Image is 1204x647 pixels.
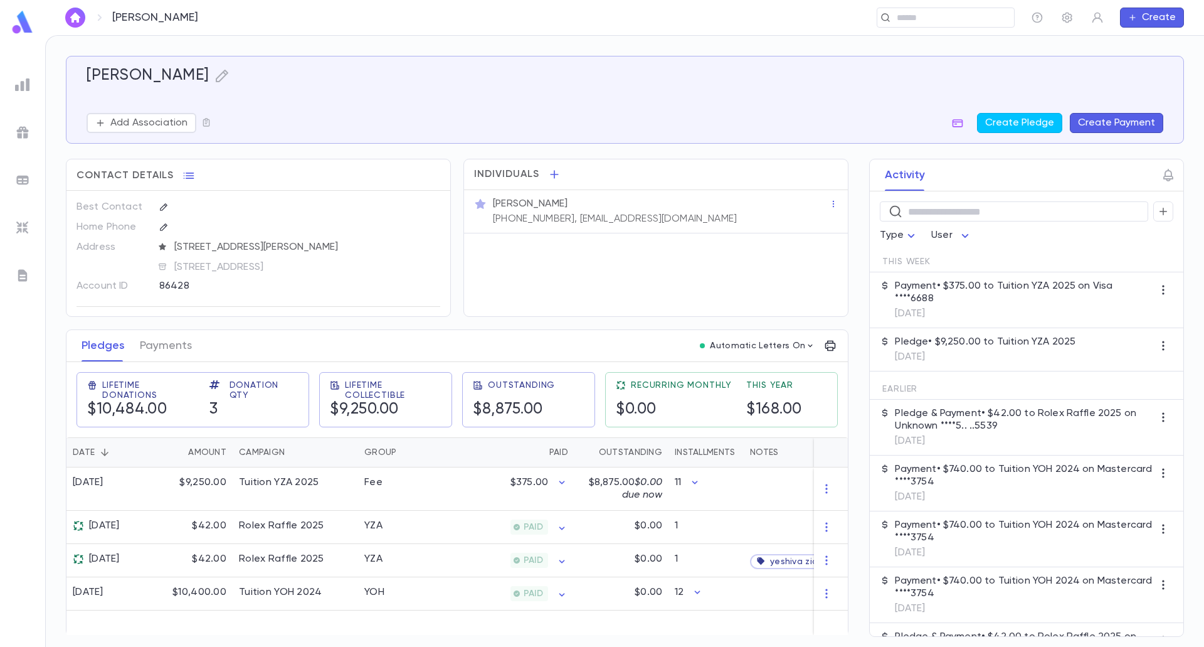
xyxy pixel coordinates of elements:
[140,330,192,361] button: Payments
[151,468,233,511] div: $9,250.00
[473,400,555,419] h5: $8,875.00
[895,463,1153,488] p: Payment • $740.00 to Tuition YOH 2024 on Mastercard ****3754
[73,437,95,468] div: Date
[364,437,396,468] div: Group
[744,437,900,468] div: Notes
[15,268,30,283] img: letters_grey.7941b92b52307dd3b8a917253454ce1c.svg
[895,307,1153,320] p: [DATE]
[895,336,1075,348] p: Pledge • $9,250.00 to Tuition YZA 2025
[675,437,735,468] div: Installments
[95,442,115,463] button: Sort
[770,557,863,567] span: yeshiva zichron aryeh
[880,223,919,248] div: Type
[635,553,662,565] p: $0.00
[87,400,194,419] h5: $10,484.00
[82,330,125,361] button: Pledges
[230,380,298,400] span: Donation Qty
[616,400,731,419] h5: $0.00
[631,380,731,390] span: Recurring Monthly
[668,511,744,544] div: 1
[77,237,149,257] p: Address
[581,476,662,501] p: $8,875.00
[675,586,684,599] p: 12
[474,168,539,181] span: Individuals
[519,522,548,532] span: PAID
[15,125,30,140] img: campaigns_grey.99e729a5f7ee94e3726e6486bddda8f1.svg
[675,476,681,489] p: 11
[87,113,196,133] button: Add Association
[151,511,233,544] div: $42.00
[452,437,574,468] div: Paid
[77,197,149,217] p: Best Contact
[73,476,103,489] div: [DATE]
[151,577,233,611] div: $10,400.00
[668,437,744,468] div: Installments
[169,241,441,254] span: [STREET_ADDRESS][PERSON_NAME]
[87,67,209,85] h5: [PERSON_NAME]
[1120,8,1184,28] button: Create
[209,400,298,419] h5: 3
[73,586,103,599] div: [DATE]
[895,575,1153,600] p: Payment • $740.00 to Tuition YOH 2024 on Mastercard ****3754
[345,380,441,400] span: Lifetime Collectible
[574,437,668,468] div: Outstanding
[77,217,149,237] p: Home Phone
[549,437,568,468] div: Paid
[66,437,151,468] div: Date
[73,553,120,565] div: [DATE]
[151,544,233,577] div: $42.00
[330,400,441,419] h5: $9,250.00
[102,380,194,400] span: Lifetime Donations
[931,230,953,240] span: User
[364,553,383,565] div: YZA
[77,169,174,182] span: Contact Details
[358,437,452,468] div: Group
[15,173,30,188] img: batches_grey.339ca447c9d9533ef1741baa751efc33.svg
[233,437,358,468] div: Campaign
[519,589,548,599] span: PAID
[895,519,1153,544] p: Payment • $740.00 to Tuition YOH 2024 on Mastercard ****3754
[488,380,555,390] span: Outstanding
[73,520,120,532] div: [DATE]
[746,380,793,390] span: This Year
[885,159,925,191] button: Activity
[895,602,1153,615] p: [DATE]
[880,230,904,240] span: Type
[895,351,1075,363] p: [DATE]
[895,547,1153,559] p: [DATE]
[15,220,30,235] img: imports_grey.530a8a0e642e233f2baf0ef88e8c9fcb.svg
[977,113,1062,133] button: Create Pledge
[151,437,233,468] div: Amount
[635,520,662,532] p: $0.00
[1070,113,1163,133] button: Create Payment
[68,13,83,23] img: home_white.a664292cf8c1dea59945f0da9f25487c.svg
[622,478,662,500] span: $0.00 due now
[895,280,1153,305] p: Payment • $375.00 to Tuition YZA 2025 on Visa ****6688
[77,276,149,296] p: Account ID
[239,476,319,489] div: Tuition YZA 2025
[895,491,1153,503] p: [DATE]
[239,520,324,532] div: Rolex Raffle 2025
[493,198,568,210] p: [PERSON_NAME]
[695,337,820,355] button: Automatic Letters On
[239,553,324,565] div: Rolex Raffle 2025
[239,586,322,599] div: Tuition YOH 2024
[110,117,187,129] p: Add Association
[112,11,198,24] p: [PERSON_NAME]
[895,407,1153,432] p: Pledge & Payment • $42.00 to Rolex Raffle 2025 on Unknown ****5.. ..5539
[519,555,548,565] span: PAID
[635,586,662,599] p: $0.00
[364,586,384,599] div: YOH
[188,437,226,468] div: Amount
[931,223,973,248] div: User
[364,520,383,532] div: YZA
[599,437,662,468] div: Outstanding
[750,437,778,468] div: Notes
[239,437,285,468] div: Campaign
[10,10,35,35] img: logo
[882,384,917,394] span: Earlier
[668,544,744,577] div: 1
[510,476,548,489] p: $375.00
[493,213,737,225] p: [PHONE_NUMBER], [EMAIL_ADDRESS][DOMAIN_NAME]
[895,435,1153,447] p: [DATE]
